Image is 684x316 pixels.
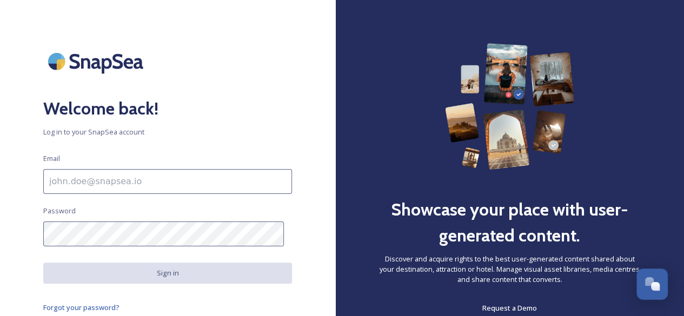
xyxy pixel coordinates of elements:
span: Log in to your SnapSea account [43,127,292,137]
span: Forgot your password? [43,302,119,312]
button: Open Chat [636,268,668,300]
a: Forgot your password? [43,301,292,314]
button: Sign in [43,263,292,284]
span: Discover and acquire rights to the best user-generated content shared about your destination, att... [378,254,641,285]
h2: Welcome back! [43,96,292,122]
h2: Showcase your place with user-generated content. [378,197,641,248]
a: Request a Demo [482,301,537,314]
span: Password [43,206,76,216]
input: john.doe@snapsea.io [43,169,292,194]
img: 63b42ca75bacad526042e722_Group%20154-p-800.png [445,43,574,170]
span: Request a Demo [482,303,537,313]
img: SnapSea Logo [43,43,151,79]
span: Email [43,153,60,164]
